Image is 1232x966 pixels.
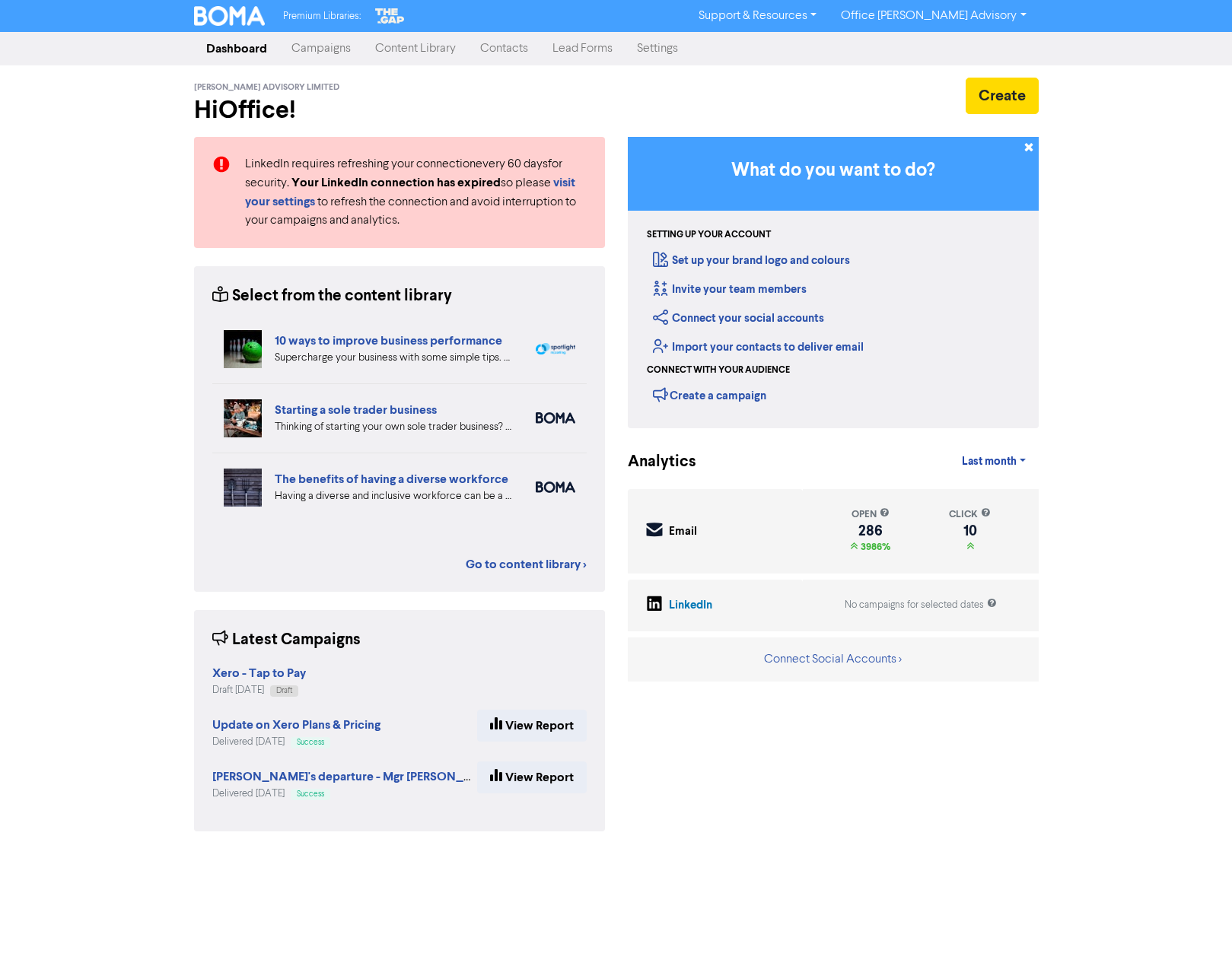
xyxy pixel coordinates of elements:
[628,137,1039,428] div: Getting Started in BOMA
[966,78,1039,114] button: Create
[212,735,380,749] div: Delivered [DATE]
[653,311,824,326] a: Connect your social accounts
[234,155,598,230] div: LinkedIn requires refreshing your connection every 60 days for security. so please to refresh the...
[194,6,266,26] img: BOMA Logo
[653,340,864,354] a: Import your contacts to deliver email
[275,350,513,366] div: Supercharge your business with some simple tips. Eliminate distractions & bad customers, get a pl...
[275,333,502,348] a: 10 ways to improve business performance
[647,364,790,377] div: Connect with your audience
[829,4,1038,28] a: Office [PERSON_NAME] Advisory
[669,597,712,615] div: LinkedIn
[212,786,477,801] div: Delivered [DATE]
[850,525,890,537] div: 286
[363,33,468,64] a: Content Library
[279,33,363,64] a: Campaigns
[845,598,997,612] div: No campaigns for selected dates
[373,6,406,26] img: The Gap
[275,472,508,487] a: The benefits of having a diverse workforce
[651,160,1016,182] h3: What do you want to do?
[949,507,991,522] div: click
[962,455,1017,469] span: Last month
[212,717,380,732] strong: Update on Xero Plans & Pricing
[466,555,587,574] a: Go to content library >
[1156,893,1232,966] iframe: Chat Widget
[245,177,575,208] a: visit your settings
[628,450,677,474] div: Analytics
[653,253,850,268] a: Set up your brand logo and colours
[212,771,574,783] a: [PERSON_NAME]'s departure - Mgr [PERSON_NAME] (Duplicated)
[212,284,452,308] div: Select from the content library
[950,446,1038,477] a: Last month
[297,790,324,798] span: Success
[468,33,540,64] a: Contacts
[536,343,575,355] img: spotlight
[275,488,513,504] div: Having a diverse and inclusive workforce can be a major boost for your business. We list four of ...
[763,650,903,669] button: Connect Social Accounts >
[212,666,306,681] strong: Xero - Tap to Pay
[949,525,991,537] div: 10
[283,11,361,21] span: Premium Libraries:
[212,683,306,697] div: Draft [DATE]
[647,228,771,242] div: Setting up your account
[536,412,575,424] img: boma
[275,402,437,418] a: Starting a sole trader business
[212,668,306,680] a: Xero - Tap to Pay
[686,4,829,28] a: Support & Resources
[625,33,690,64] a: Settings
[194,33,279,64] a: Dashboard
[276,687,292,694] span: Draft
[858,541,890,553] span: 3986%
[477,761,587,793] a: View Report
[536,481,575,493] img: boma
[212,628,361,652] div: Latest Campaigns
[212,720,380,732] a: Update on Xero Plans & Pricing
[212,769,574,784] strong: [PERSON_NAME]'s departure - Mgr [PERSON_NAME] (Duplicated)
[850,507,890,522] div: open
[194,82,339,93] span: [PERSON_NAME] Advisory Limited
[653,282,807,297] a: Invite your team members
[540,33,625,64] a: Lead Forms
[194,96,605,125] h2: Hi Office !
[297,739,324,746] span: Success
[275,419,513,435] div: Thinking of starting your own sole trader business? The Sole Trader Toolkit from the Ministry of ...
[669,523,697,541] div: Email
[653,383,766,406] div: Create a campaign
[291,175,501,190] strong: Your LinkedIn connection has expired
[477,710,587,742] a: View Report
